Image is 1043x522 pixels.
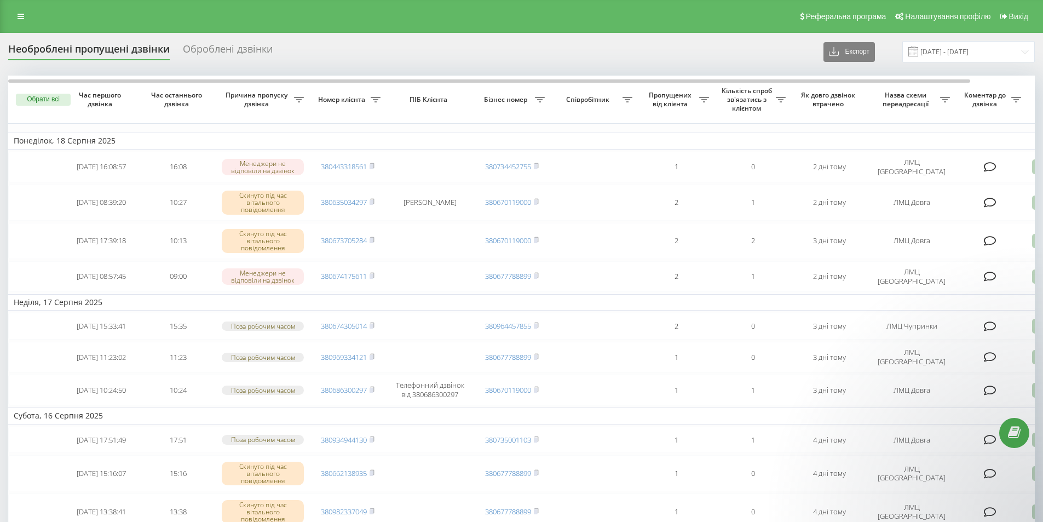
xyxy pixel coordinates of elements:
[638,313,714,340] td: 2
[63,427,140,454] td: [DATE] 17:51:49
[222,229,304,253] div: Скинуто під час вітального повідомлення
[806,12,886,21] span: Реферальна програма
[222,159,304,175] div: Менеджери не відповіли на дзвінок
[714,313,791,340] td: 0
[321,271,367,281] a: 380674175611
[485,352,531,362] a: 380677788899
[714,375,791,405] td: 1
[222,268,304,285] div: Менеджери не відповіли на дзвінок
[714,223,791,259] td: 2
[222,191,304,215] div: Скинуто під час вітального повідомлення
[791,185,868,221] td: 2 дні тому
[72,91,131,108] span: Час першого дзвінка
[1006,460,1032,486] iframe: Intercom live chat
[485,271,531,281] a: 380677788899
[714,261,791,292] td: 1
[222,386,304,395] div: Поза робочим часом
[485,162,531,171] a: 380734452755
[321,162,367,171] a: 380443318561
[222,353,304,362] div: Поза робочим часом
[140,185,216,221] td: 10:27
[720,87,776,112] span: Кількість спроб зв'язатись з клієнтом
[386,185,474,221] td: [PERSON_NAME]
[714,427,791,454] td: 1
[556,95,623,104] span: Співробітник
[643,91,699,108] span: Пропущених від клієнта
[638,261,714,292] td: 2
[485,468,531,478] a: 380677788899
[140,223,216,259] td: 10:13
[140,455,216,491] td: 15:16
[63,342,140,372] td: [DATE] 11:23:02
[16,94,71,106] button: Обрати всі
[714,455,791,491] td: 0
[485,321,531,331] a: 380964457855
[638,427,714,454] td: 1
[386,375,474,405] td: Телефонний дзвінок від 380686300297
[140,427,216,454] td: 17:51
[321,435,367,445] a: 380934944130
[140,313,216,340] td: 15:35
[1009,12,1028,21] span: Вихід
[321,385,367,395] a: 380686300297
[800,91,859,108] span: Як довго дзвінок втрачено
[868,152,955,182] td: ЛМЦ [GEOGRAPHIC_DATA]
[8,43,170,60] div: Необроблені пропущені дзвінки
[63,313,140,340] td: [DATE] 15:33:41
[714,152,791,182] td: 0
[140,342,216,372] td: 11:23
[321,236,367,245] a: 380673705284
[714,342,791,372] td: 0
[321,197,367,207] a: 380635034297
[791,313,868,340] td: 3 дні тому
[485,236,531,245] a: 380670119000
[868,185,955,221] td: ЛМЦ Довга
[315,95,371,104] span: Номер клієнта
[140,152,216,182] td: 16:08
[791,261,868,292] td: 2 дні тому
[63,185,140,221] td: [DATE] 08:39:20
[485,385,531,395] a: 380670119000
[321,507,367,517] a: 380982337049
[714,185,791,221] td: 1
[638,455,714,491] td: 1
[791,152,868,182] td: 2 дні тому
[485,435,531,445] a: 380735001103
[63,223,140,259] td: [DATE] 17:39:18
[222,435,304,444] div: Поза робочим часом
[961,91,1011,108] span: Коментар до дзвінка
[63,375,140,405] td: [DATE] 10:24:50
[183,43,273,60] div: Оброблені дзвінки
[868,223,955,259] td: ЛМЦ Довга
[63,455,140,491] td: [DATE] 15:16:07
[485,197,531,207] a: 380670119000
[222,322,304,331] div: Поза робочим часом
[63,152,140,182] td: [DATE] 16:08:57
[873,91,940,108] span: Назва схеми переадресації
[63,261,140,292] td: [DATE] 08:57:45
[485,507,531,517] a: 380677788899
[479,95,535,104] span: Бізнес номер
[148,91,208,108] span: Час останнього дзвінка
[321,321,367,331] a: 380674305014
[321,468,367,478] a: 380662138935
[222,462,304,486] div: Скинуто під час вітального повідомлення
[791,375,868,405] td: 3 дні тому
[638,223,714,259] td: 2
[905,12,990,21] span: Налаштування профілю
[638,342,714,372] td: 1
[222,91,294,108] span: Причина пропуску дзвінка
[140,375,216,405] td: 10:24
[321,352,367,362] a: 380969334121
[791,427,868,454] td: 4 дні тому
[791,223,868,259] td: 3 дні тому
[395,95,464,104] span: ПІБ Клієнта
[638,375,714,405] td: 1
[791,455,868,491] td: 4 дні тому
[638,185,714,221] td: 2
[140,261,216,292] td: 09:00
[638,152,714,182] td: 1
[823,42,875,62] button: Експорт
[791,342,868,372] td: 3 дні тому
